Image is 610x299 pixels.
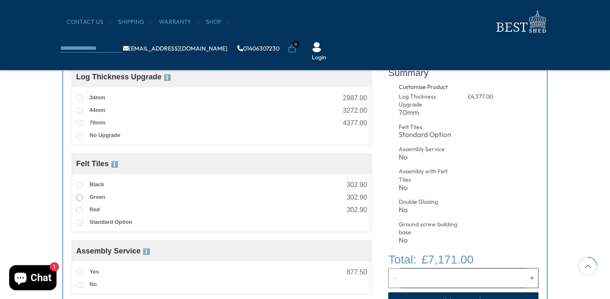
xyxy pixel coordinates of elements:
inbox-online-store-chat: Shopify online store chat [7,265,59,292]
div: Ground screw building base [399,220,459,237]
span: ℹ️ [143,248,150,255]
div: No [399,237,459,244]
div: No [399,184,459,191]
span: 34mm [90,94,105,101]
span: Green [90,194,105,200]
a: Shipping [118,18,153,26]
span: ℹ️ [164,74,171,81]
div: 2987.00 [343,95,367,101]
span: £4,377.00 [467,93,493,100]
a: 01406307230 [237,46,279,51]
img: logo [491,8,550,35]
button: Increase quantity [526,268,538,288]
a: 0 [288,45,296,53]
input: Quantity [401,268,526,288]
div: 3272.00 [343,107,367,114]
button: Decrease quantity [388,268,401,288]
div: 70mm [399,109,459,116]
div: Double Glazing [399,198,459,206]
div: 302.90 [346,207,367,213]
div: Log Thickness Upgrade [399,93,459,109]
span: Felt Tiles [76,160,118,168]
div: 302.90 [346,194,367,201]
div: Assembly with Felt Tiles [399,167,459,184]
span: Log Thickness Upgrade [76,73,171,81]
a: Warranty [159,18,200,26]
a: CONTACT US [67,18,112,26]
span: ℹ️ [111,161,118,167]
div: 877.50 [346,269,367,276]
div: No [399,206,459,213]
span: 70mm [90,119,105,126]
span: 0 [292,41,300,48]
span: No [90,281,97,287]
div: Assembly Service [399,145,459,154]
a: [EMAIL_ADDRESS][DOMAIN_NAME] [123,46,228,51]
div: Felt Tiles [399,123,459,132]
div: 302.90 [346,182,367,188]
a: Login [312,53,326,62]
span: Black [90,181,104,188]
div: Standard Option [399,131,459,138]
span: Red [90,206,100,213]
span: Assembly Service [76,247,150,255]
span: 44mm [90,107,105,113]
span: £7,171.00 [421,251,474,268]
img: User Icon [312,42,322,52]
div: Summary [388,63,538,83]
div: No [399,154,459,161]
span: Yes [90,269,99,275]
a: Shop [206,18,230,26]
div: 4377.00 [343,120,367,127]
span: No Upgrade [90,132,120,138]
div: Customise Product [399,83,493,91]
span: Standard Option [90,219,132,225]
